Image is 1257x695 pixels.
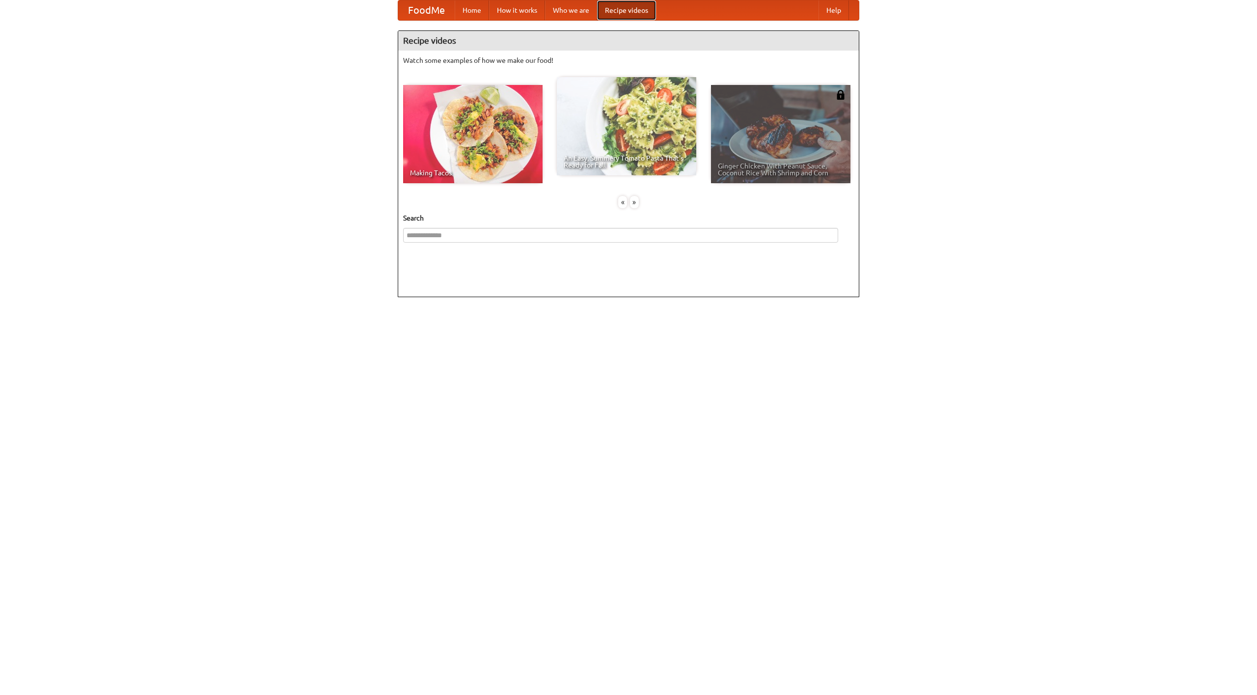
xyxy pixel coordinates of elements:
div: « [618,196,627,208]
a: Making Tacos [403,85,543,183]
a: FoodMe [398,0,455,20]
a: Home [455,0,489,20]
p: Watch some examples of how we make our food! [403,56,854,65]
span: Making Tacos [410,169,536,176]
img: 483408.png [836,90,846,100]
a: An Easy, Summery Tomato Pasta That's Ready for Fall [557,77,696,175]
a: Who we are [545,0,597,20]
div: » [630,196,639,208]
a: Help [819,0,849,20]
span: An Easy, Summery Tomato Pasta That's Ready for Fall [564,155,689,168]
a: Recipe videos [597,0,656,20]
a: How it works [489,0,545,20]
h5: Search [403,213,854,223]
h4: Recipe videos [398,31,859,51]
